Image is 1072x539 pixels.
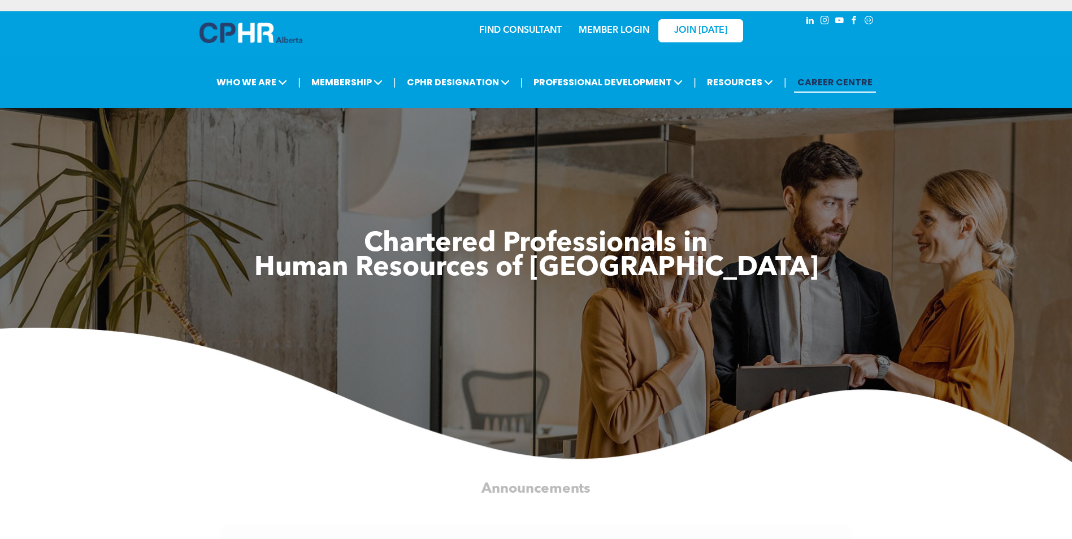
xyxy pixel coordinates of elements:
a: FIND CONSULTANT [479,26,562,35]
li: | [693,71,696,94]
img: A blue and white logo for cp alberta [199,23,302,43]
span: RESOURCES [704,72,776,93]
a: facebook [848,14,861,29]
span: JOIN [DATE] [674,25,727,36]
span: WHO WE ARE [213,72,290,93]
a: Social network [863,14,875,29]
span: MEMBERSHIP [308,72,386,93]
span: Announcements [481,481,591,495]
a: JOIN [DATE] [658,19,743,42]
li: | [520,71,523,94]
a: youtube [834,14,846,29]
li: | [298,71,301,94]
span: CPHR DESIGNATION [403,72,513,93]
span: Human Resources of [GEOGRAPHIC_DATA] [254,255,818,282]
a: instagram [819,14,831,29]
span: PROFESSIONAL DEVELOPMENT [530,72,686,93]
li: | [784,71,787,94]
a: linkedin [804,14,817,29]
li: | [393,71,396,94]
a: MEMBER LOGIN [579,26,649,35]
a: CAREER CENTRE [794,72,876,93]
span: Chartered Professionals in [364,231,708,258]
